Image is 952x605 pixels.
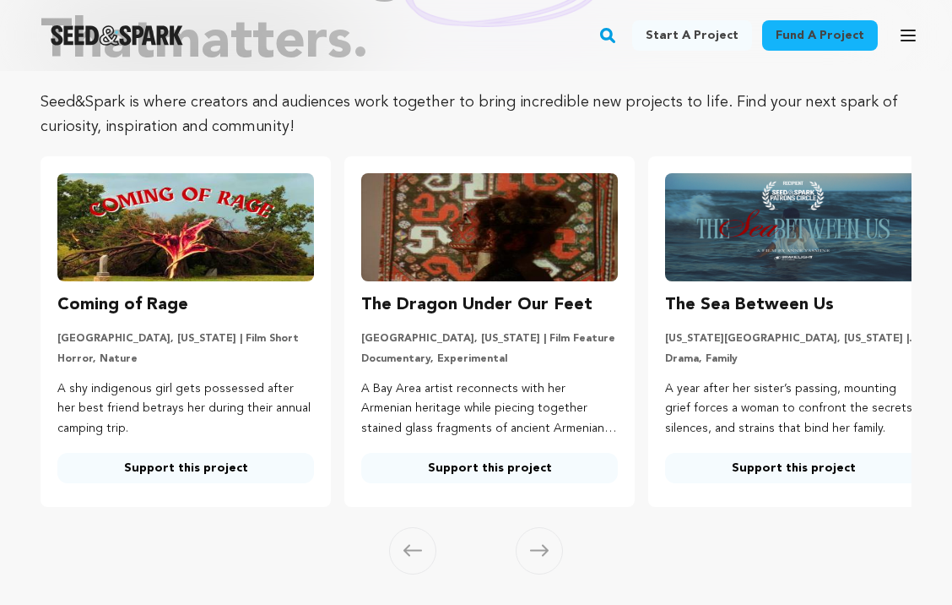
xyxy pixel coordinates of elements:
a: Support this project [665,453,922,483]
a: Start a project [632,20,752,51]
p: [GEOGRAPHIC_DATA], [US_STATE] | Film Feature [361,332,618,346]
img: The Dragon Under Our Feet image [361,173,618,281]
p: A shy indigenous girl gets possessed after her best friend betrays her during their annual campin... [57,379,314,439]
p: Horror, Nature [57,352,314,366]
img: Coming of Rage image [57,173,314,281]
p: [US_STATE][GEOGRAPHIC_DATA], [US_STATE] | Film Short [665,332,922,346]
a: Support this project [361,453,618,483]
h3: Coming of Rage [57,292,188,319]
h3: The Sea Between Us [665,292,834,319]
p: Seed&Spark is where creators and audiences work together to bring incredible new projects to life... [41,90,911,139]
p: A Bay Area artist reconnects with her Armenian heritage while piecing together stained glass frag... [361,379,618,439]
a: Seed&Spark Homepage [51,25,183,46]
p: A year after her sister’s passing, mounting grief forces a woman to confront the secrets, silence... [665,379,922,439]
p: [GEOGRAPHIC_DATA], [US_STATE] | Film Short [57,332,314,346]
h3: The Dragon Under Our Feet [361,292,592,319]
img: Seed&Spark Logo Dark Mode [51,25,183,46]
a: Fund a project [762,20,878,51]
a: Support this project [57,453,314,483]
p: Drama, Family [665,352,922,366]
p: Documentary, Experimental [361,352,618,366]
img: The Sea Between Us image [665,173,922,281]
